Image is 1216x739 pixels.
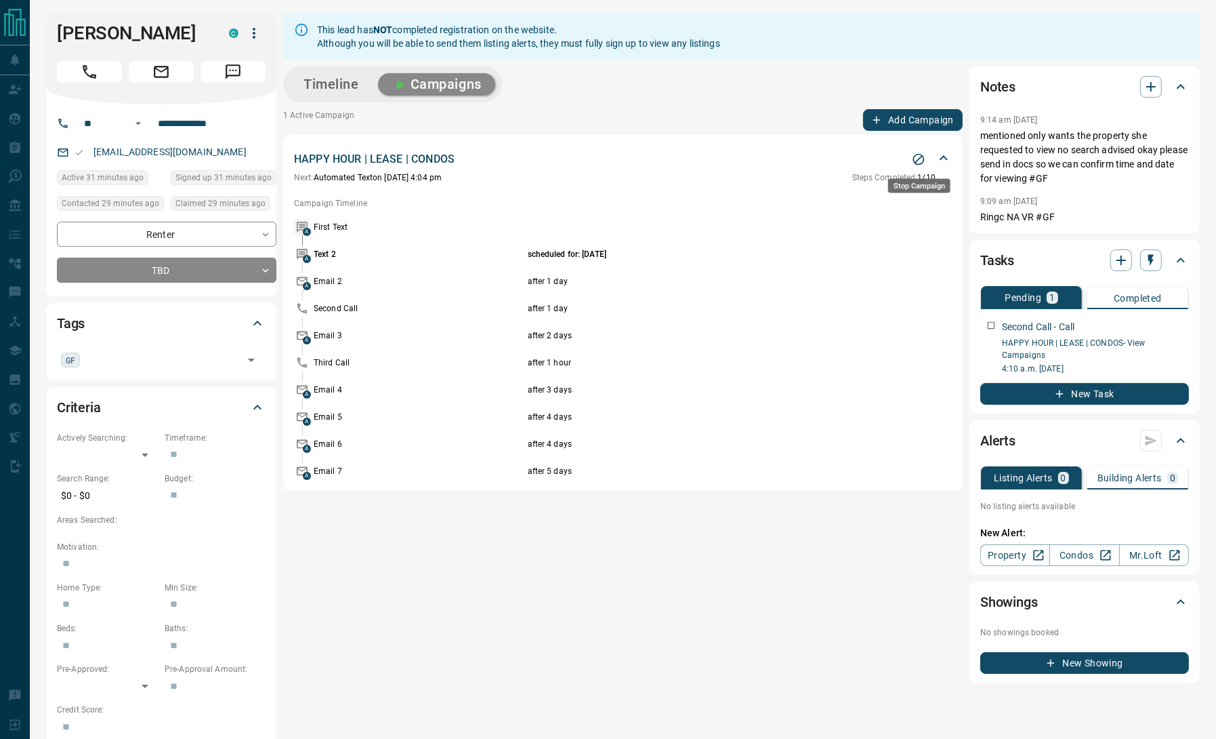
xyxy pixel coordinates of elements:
[57,514,266,526] p: Areas Searched:
[980,197,1038,206] p: 9:09 am [DATE]
[165,582,266,594] p: Min Size:
[57,391,266,424] div: Criteria
[57,663,158,675] p: Pre-Approved:
[294,197,952,209] p: Campaign Timeline
[283,109,354,131] p: 1 Active Campaign
[1114,294,1162,303] p: Completed
[57,196,164,215] div: Thu Aug 14 2025
[57,582,158,594] p: Home Type:
[852,172,936,184] p: 1 / 10
[57,704,266,716] p: Credit Score:
[62,197,159,210] span: Contacted 29 minutes ago
[1061,473,1066,483] p: 0
[314,275,524,287] p: Email 2
[229,28,238,38] div: condos.ca
[303,255,311,263] span: A
[294,173,314,182] span: Next:
[528,411,879,423] p: after 4 days
[852,173,918,182] span: Steps Completed:
[1097,473,1162,483] p: Building Alerts
[171,196,276,215] div: Thu Aug 14 2025
[528,465,879,477] p: after 5 days
[980,526,1189,540] p: New Alert:
[1002,320,1074,334] p: Second Call - Call
[980,626,1189,639] p: No showings booked
[201,61,266,83] span: Message
[290,73,373,96] button: Timeline
[314,221,524,233] p: First Text
[980,430,1015,452] h2: Alerts
[294,172,442,184] p: Automated Text on [DATE] 4:04 pm
[1049,293,1055,302] p: 1
[980,500,1189,513] p: No listing alerts available
[175,171,272,184] span: Signed up 31 minutes ago
[314,357,524,369] p: Third Call
[57,222,276,247] div: Renter
[129,61,194,83] span: Email
[303,445,311,453] span: A
[303,336,311,344] span: A
[62,171,144,184] span: Active 31 minutes ago
[1049,544,1119,566] a: Condos
[57,170,164,189] div: Thu Aug 14 2025
[57,313,85,334] h2: Tags
[175,197,266,210] span: Claimed 29 minutes ago
[314,465,524,477] p: Email 7
[980,210,1189,224] p: Ringc NA VR #GF
[57,473,158,485] p: Search Range:
[1119,544,1189,566] a: Mr.Loft
[980,71,1189,103] div: Notes
[57,622,158,635] p: Beds:
[66,353,75,367] span: GF
[75,148,84,157] svg: Email Valid
[528,275,879,287] p: after 1 day
[303,472,311,480] span: A
[528,384,879,396] p: after 3 days
[130,115,146,132] button: Open
[303,228,311,236] span: A
[980,424,1189,457] div: Alerts
[314,248,524,260] p: Text 2
[93,146,247,157] a: [EMAIL_ADDRESS][DOMAIN_NAME]
[165,473,266,485] p: Budget:
[314,411,524,423] p: Email 5
[888,179,950,193] div: Stop Campaign
[980,591,1038,613] h2: Showings
[314,384,524,396] p: Email 4
[314,329,524,342] p: Email 3
[528,357,879,369] p: after 1 hour
[980,115,1038,125] p: 9:14 am [DATE]
[294,148,952,186] div: HAPPY HOUR | LEASE | CONDOSStop CampaignNext:Automated Texton [DATE] 4:04 pmSteps Completed:1/10
[57,22,209,44] h1: [PERSON_NAME]
[314,438,524,450] p: Email 6
[980,249,1014,271] h2: Tasks
[980,544,1050,566] a: Property
[57,61,122,83] span: Call
[57,541,266,553] p: Motivation:
[994,473,1053,483] p: Listing Alerts
[171,170,276,189] div: Thu Aug 14 2025
[378,73,495,96] button: Campaigns
[1005,293,1041,302] p: Pending
[908,149,929,169] button: Stop Campaign
[980,129,1189,186] p: mentioned only wants the property she requested to view no search advised okay please send in doc...
[528,302,879,315] p: after 1 day
[317,18,720,56] div: This lead has completed registration on the website. Although you will be able to send them listi...
[303,391,311,399] span: A
[165,432,266,444] p: Timeframe:
[1170,473,1175,483] p: 0
[303,282,311,290] span: A
[294,151,455,167] p: HAPPY HOUR | LEASE | CONDOS
[863,109,963,131] button: Add Campaign
[57,397,101,418] h2: Criteria
[57,432,158,444] p: Actively Searching:
[303,418,311,426] span: A
[1002,338,1146,360] a: HAPPY HOUR | LEASE | CONDOS- View Campaigns
[165,663,266,675] p: Pre-Approval Amount:
[980,76,1015,98] h2: Notes
[1002,363,1189,375] p: 4:10 a.m. [DATE]
[242,351,261,369] button: Open
[980,383,1189,405] button: New Task
[980,586,1189,618] div: Showings
[980,652,1189,674] button: New Showing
